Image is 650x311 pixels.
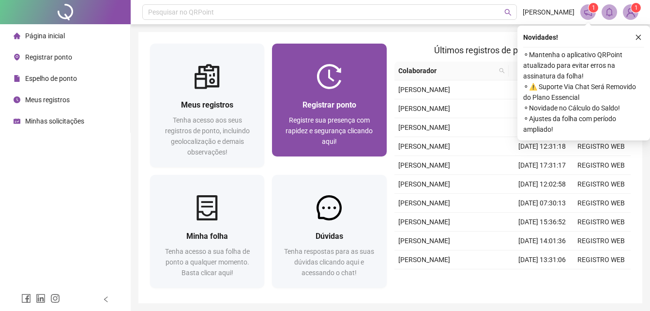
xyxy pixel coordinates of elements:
span: ⚬ Mantenha o aplicativo QRPoint atualizado para evitar erros na assinatura da folha! [523,49,644,81]
span: left [103,296,109,303]
td: [DATE] 08:02:11 [513,99,572,118]
span: bell [605,8,614,16]
span: Tenha respostas para as suas dúvidas clicando aqui e acessando o chat! [284,248,374,277]
span: [PERSON_NAME] [398,142,450,150]
a: Minha folhaTenha acesso a sua folha de ponto a qualquer momento. Basta clicar aqui! [150,175,264,288]
span: close [635,34,642,41]
td: [DATE] 18:09:18 [513,118,572,137]
span: Últimos registros de ponto sincronizados [434,45,590,55]
span: Meus registros [25,96,70,104]
span: facebook [21,294,31,303]
span: clock-circle [14,96,20,103]
span: schedule [14,118,20,124]
span: Dúvidas [316,232,343,241]
span: Espelho de ponto [25,75,77,82]
span: Tenha acesso a sua folha de ponto a qualquer momento. Basta clicar aqui! [165,248,250,277]
span: instagram [50,294,60,303]
span: environment [14,54,20,61]
span: search [499,68,505,74]
span: Registrar ponto [302,100,356,109]
td: [DATE] 14:01:36 [513,232,572,250]
span: [PERSON_NAME] [398,256,450,264]
span: Meus registros [181,100,233,109]
td: REGISTRO WEB [572,250,631,269]
span: [PERSON_NAME] [398,218,450,226]
td: REGISTRO WEB [572,232,631,250]
a: Registrar pontoRegistre sua presença com rapidez e segurança clicando aqui! [272,44,386,156]
span: Minha folha [186,232,228,241]
td: [DATE] 17:06:17 [513,80,572,99]
a: Meus registrosTenha acesso aos seus registros de ponto, incluindo geolocalização e demais observa... [150,44,264,167]
span: [PERSON_NAME] [398,124,450,131]
span: ⚬ Novidade no Cálculo do Saldo! [523,103,644,113]
td: [DATE] 17:31:17 [513,156,572,175]
span: [PERSON_NAME] [398,237,450,245]
span: file [14,75,20,82]
td: [DATE] 12:31:18 [513,137,572,156]
a: DúvidasTenha respostas para as suas dúvidas clicando aqui e acessando o chat! [272,175,386,288]
span: Página inicial [25,32,65,40]
td: REGISTRO WEB [572,269,631,288]
span: Registrar ponto [25,53,72,61]
span: Minhas solicitações [25,117,84,125]
td: [DATE] 13:31:06 [513,250,572,269]
span: [PERSON_NAME] [523,7,574,17]
sup: Atualize o seu contato no menu Meus Dados [631,3,641,13]
span: 1 [635,4,638,11]
span: 1 [592,4,595,11]
span: [PERSON_NAME] [398,105,450,112]
th: Data/Hora [509,62,566,80]
td: REGISTRO WEB [572,213,631,232]
td: REGISTRO WEB [572,175,631,194]
span: [PERSON_NAME] [398,199,450,207]
td: [DATE] 15:36:52 [513,213,572,232]
span: search [504,9,512,16]
span: [PERSON_NAME] [398,161,450,169]
span: notification [584,8,592,16]
span: linkedin [36,294,45,303]
span: Novidades ! [523,32,558,43]
span: Registre sua presença com rapidez e segurança clicando aqui! [286,116,373,145]
td: REGISTRO WEB [572,137,631,156]
span: [PERSON_NAME] [398,180,450,188]
span: Data/Hora [513,65,554,76]
span: Tenha acesso aos seus registros de ponto, incluindo geolocalização e demais observações! [165,116,250,156]
sup: 1 [589,3,598,13]
span: ⚬ Ajustes da folha com período ampliado! [523,113,644,135]
span: ⚬ ⚠️ Suporte Via Chat Será Removido do Plano Essencial [523,81,644,103]
span: home [14,32,20,39]
span: search [497,63,507,78]
td: REGISTRO WEB [572,156,631,175]
img: 85647 [623,5,638,19]
span: [PERSON_NAME] [398,86,450,93]
span: Colaborador [398,65,496,76]
td: [DATE] 07:30:13 [513,194,572,213]
td: [DATE] 12:02:58 [513,175,572,194]
td: [DATE] 07:02:43 [513,269,572,288]
td: REGISTRO WEB [572,194,631,213]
